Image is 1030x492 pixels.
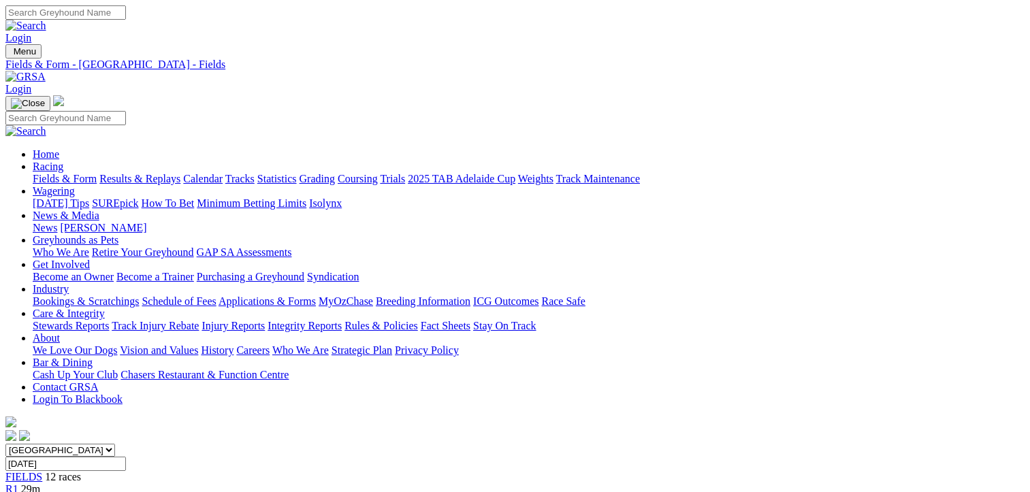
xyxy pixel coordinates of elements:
[225,173,255,184] a: Tracks
[5,457,126,471] input: Select date
[33,259,90,270] a: Get Involved
[33,320,1025,332] div: Care & Integrity
[183,173,223,184] a: Calendar
[33,369,1025,381] div: Bar & Dining
[33,185,75,197] a: Wagering
[309,197,342,209] a: Isolynx
[300,173,335,184] a: Grading
[5,96,50,111] button: Toggle navigation
[473,320,536,331] a: Stay On Track
[5,111,126,125] input: Search
[33,271,114,282] a: Become an Owner
[33,271,1025,283] div: Get Involved
[33,344,1025,357] div: About
[202,320,265,331] a: Injury Reports
[197,246,292,258] a: GAP SA Assessments
[33,308,105,319] a: Care & Integrity
[5,71,46,83] img: GRSA
[5,416,16,427] img: logo-grsa-white.png
[19,430,30,441] img: twitter.svg
[236,344,270,356] a: Careers
[307,271,359,282] a: Syndication
[219,295,316,307] a: Applications & Forms
[5,32,31,44] a: Login
[395,344,459,356] a: Privacy Policy
[5,44,42,59] button: Toggle navigation
[541,295,585,307] a: Race Safe
[5,59,1025,71] a: Fields & Form - [GEOGRAPHIC_DATA] - Fields
[33,381,98,393] a: Contact GRSA
[5,125,46,137] img: Search
[92,246,194,258] a: Retire Your Greyhound
[33,283,69,295] a: Industry
[120,344,198,356] a: Vision and Values
[197,271,304,282] a: Purchasing a Greyhound
[99,173,180,184] a: Results & Replays
[33,234,118,246] a: Greyhounds as Pets
[376,295,470,307] a: Breeding Information
[33,148,59,160] a: Home
[5,5,126,20] input: Search
[332,344,392,356] a: Strategic Plan
[380,173,405,184] a: Trials
[5,83,31,95] a: Login
[5,20,46,32] img: Search
[33,222,1025,234] div: News & Media
[116,271,194,282] a: Become a Trainer
[33,222,57,233] a: News
[142,295,216,307] a: Schedule of Fees
[33,344,117,356] a: We Love Our Dogs
[33,393,123,405] a: Login To Blackbook
[33,173,1025,185] div: Racing
[142,197,195,209] a: How To Bet
[33,197,1025,210] div: Wagering
[268,320,342,331] a: Integrity Reports
[257,173,297,184] a: Statistics
[556,173,640,184] a: Track Maintenance
[272,344,329,356] a: Who We Are
[92,197,138,209] a: SUREpick
[197,197,306,209] a: Minimum Betting Limits
[33,246,1025,259] div: Greyhounds as Pets
[421,320,470,331] a: Fact Sheets
[344,320,418,331] a: Rules & Policies
[33,197,89,209] a: [DATE] Tips
[112,320,199,331] a: Track Injury Rebate
[11,98,45,109] img: Close
[319,295,373,307] a: MyOzChase
[408,173,515,184] a: 2025 TAB Adelaide Cup
[60,222,146,233] a: [PERSON_NAME]
[33,210,99,221] a: News & Media
[33,332,60,344] a: About
[33,369,118,380] a: Cash Up Your Club
[33,173,97,184] a: Fields & Form
[5,471,42,482] a: FIELDS
[33,161,63,172] a: Racing
[473,295,538,307] a: ICG Outcomes
[45,471,81,482] span: 12 races
[518,173,553,184] a: Weights
[14,46,36,56] span: Menu
[33,295,139,307] a: Bookings & Scratchings
[33,320,109,331] a: Stewards Reports
[5,430,16,441] img: facebook.svg
[120,369,289,380] a: Chasers Restaurant & Function Centre
[33,357,93,368] a: Bar & Dining
[53,95,64,106] img: logo-grsa-white.png
[33,246,89,258] a: Who We Are
[338,173,378,184] a: Coursing
[201,344,234,356] a: History
[33,295,1025,308] div: Industry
